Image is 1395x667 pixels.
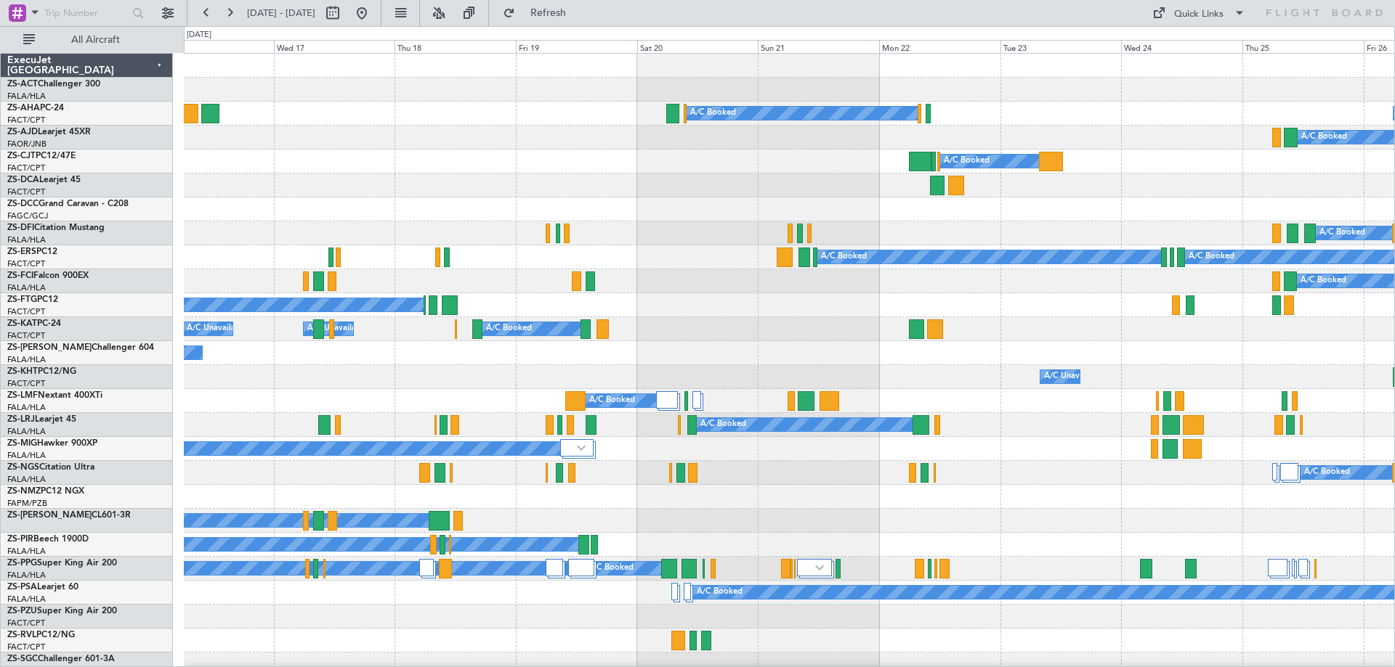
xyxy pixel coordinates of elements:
a: ZS-DFICitation Mustang [7,224,105,232]
a: FALA/HLA [7,91,46,102]
a: FACT/CPT [7,258,45,269]
a: ZS-NMZPC12 NGX [7,487,84,496]
span: ZS-FCI [7,271,33,280]
div: A/C Booked [1301,126,1347,148]
a: ZS-PIRBeech 1900D [7,535,89,544]
a: FALA/HLA [7,426,46,437]
a: ZS-DCALearjet 45 [7,176,81,184]
a: FACT/CPT [7,378,45,389]
span: ZS-PSA [7,583,37,592]
a: ZS-AHAPC-24 [7,104,64,112]
a: ZS-[PERSON_NAME]CL601-3R [7,511,131,520]
button: Quick Links [1145,1,1253,25]
div: A/C Booked [1301,270,1346,292]
span: ZS-PZU [7,607,37,615]
a: FAOR/JNB [7,139,46,150]
a: ZS-LMFNextant 400XTi [7,391,102,400]
div: A/C Booked [700,414,746,435]
a: FACT/CPT [7,306,45,317]
span: ZS-ERS [7,247,36,256]
a: ZS-FCIFalcon 900EX [7,271,89,280]
button: Refresh [496,1,583,25]
span: ZS-FTG [7,295,37,304]
a: ZS-MIGHawker 900XP [7,439,97,448]
div: A/C Unavailable [1044,366,1104,388]
div: Wed 17 [274,40,395,53]
div: A/C Booked [690,102,736,124]
a: FALA/HLA [7,234,46,245]
div: A/C Booked [1304,462,1350,483]
span: ZS-NMZ [7,487,41,496]
div: A/C Booked [588,557,634,579]
a: FALA/HLA [7,474,46,485]
span: Refresh [518,8,579,18]
span: ZS-LMF [7,391,38,400]
a: ZS-KHTPC12/NG [7,367,76,376]
a: FACT/CPT [7,115,45,126]
a: FALA/HLA [7,282,46,293]
span: ZS-DCA [7,176,39,184]
span: ZS-AHA [7,104,40,112]
a: ZS-SGCChallenger 601-3A [7,655,115,663]
a: ZS-CJTPC12/47E [7,152,76,160]
a: ZS-DCCGrand Caravan - C208 [7,200,129,208]
img: arrow-gray.svg [815,565,824,570]
a: ZS-AJDLearjet 45XR [7,128,91,136]
a: ZS-ERSPC12 [7,247,57,256]
div: Quick Links [1174,7,1224,22]
div: A/C Booked [1189,246,1234,268]
span: [DATE] - [DATE] [247,7,315,20]
div: Sun 21 [758,40,879,53]
a: FACT/CPT [7,642,45,652]
a: ZS-PZUSuper King Air 200 [7,607,117,615]
div: Thu 18 [395,40,516,53]
div: A/C Unavailable [307,318,368,340]
div: Tue 16 [153,40,274,53]
a: ZS-LRJLearjet 45 [7,415,76,424]
span: ZS-SGC [7,655,38,663]
a: ZS-FTGPC12 [7,295,58,304]
img: arrow-gray.svg [577,445,586,451]
div: Tue 23 [1000,40,1122,53]
span: ZS-AJD [7,128,38,136]
span: ZS-DCC [7,200,39,208]
span: ZS-KAT [7,319,37,328]
a: ZS-ACTChallenger 300 [7,80,100,89]
a: FALA/HLA [7,546,46,557]
div: A/C Booked [697,581,743,603]
span: ZS-MIG [7,439,37,448]
span: ZS-PPG [7,559,37,568]
span: ZS-[PERSON_NAME] [7,511,92,520]
a: FACT/CPT [7,618,45,629]
div: A/C Booked [1319,222,1365,244]
a: FALA/HLA [7,354,46,365]
div: A/C Booked [486,318,532,340]
a: FAPM/PZB [7,498,47,509]
span: ZS-CJT [7,152,36,160]
span: ZS-DFI [7,224,34,232]
div: Wed 24 [1121,40,1242,53]
span: ZS-KHT [7,367,38,376]
span: ZS-PIR [7,535,33,544]
a: FALA/HLA [7,594,46,605]
span: ZS-LRJ [7,415,35,424]
a: ZS-[PERSON_NAME]Challenger 604 [7,343,154,352]
a: FACT/CPT [7,187,45,197]
a: FAGC/GCJ [7,210,48,221]
a: FALA/HLA [7,570,46,581]
span: ZS-[PERSON_NAME] [7,343,92,352]
a: ZS-KATPC-24 [7,319,61,328]
span: ZS-NGS [7,463,39,472]
span: ZS-ACT [7,80,38,89]
div: Fri 19 [516,40,637,53]
span: All Aircraft [38,35,153,45]
a: FACT/CPT [7,330,45,341]
a: FALA/HLA [7,402,46,413]
div: [DATE] [187,29,211,41]
button: All Aircraft [16,28,158,52]
div: Thu 25 [1242,40,1364,53]
div: A/C Unavailable [187,318,247,340]
div: Sat 20 [637,40,759,53]
div: Mon 22 [879,40,1000,53]
a: FALA/HLA [7,450,46,461]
